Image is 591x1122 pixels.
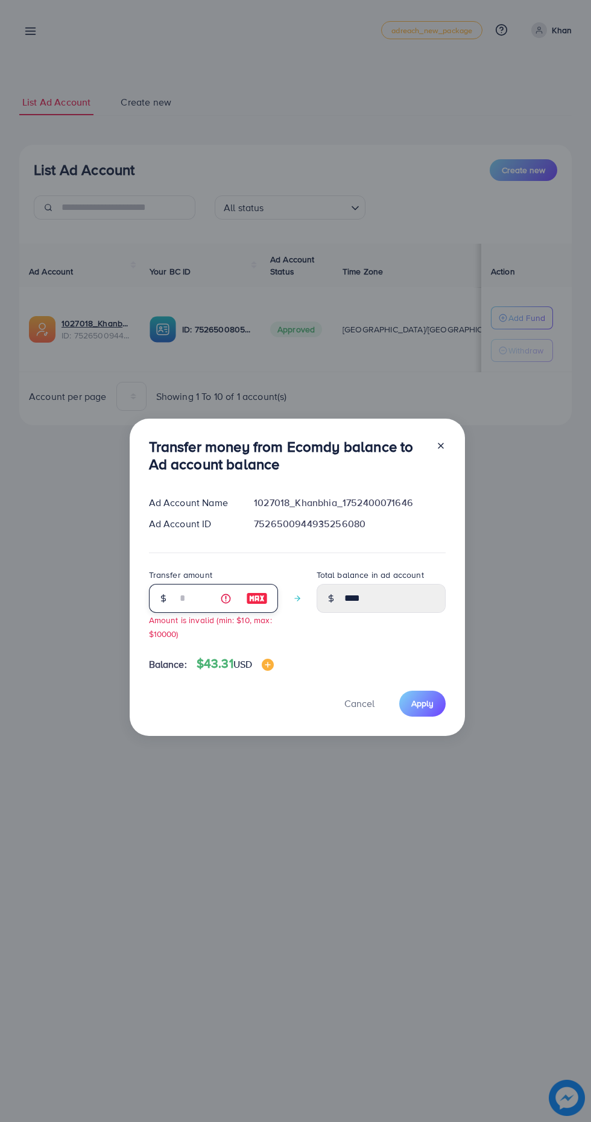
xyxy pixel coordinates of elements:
[329,691,390,717] button: Cancel
[149,658,187,671] span: Balance:
[411,697,434,709] span: Apply
[139,517,245,531] div: Ad Account ID
[262,659,274,671] img: image
[149,438,426,473] h3: Transfer money from Ecomdy balance to Ad account balance
[246,591,268,606] img: image
[317,569,424,581] label: Total balance in ad account
[244,517,455,531] div: 7526500944935256080
[244,496,455,510] div: 1027018_Khanbhia_1752400071646
[233,658,252,671] span: USD
[197,656,274,671] h4: $43.31
[139,496,245,510] div: Ad Account Name
[149,614,272,639] small: Amount is invalid (min: $10, max: $10000)
[149,569,212,581] label: Transfer amount
[399,691,446,717] button: Apply
[344,697,375,710] span: Cancel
